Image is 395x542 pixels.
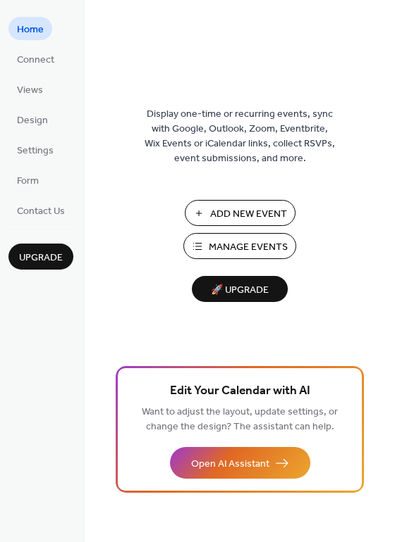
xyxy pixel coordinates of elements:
[17,113,48,128] span: Design
[17,83,43,98] span: Views
[17,174,39,189] span: Form
[185,200,296,226] button: Add New Event
[210,207,287,222] span: Add New Event
[17,204,65,219] span: Contact Us
[145,107,335,166] span: Display one-time or recurring events, sync with Google, Outlook, Zoom, Eventbrite, Wix Events or ...
[8,47,63,70] a: Connect
[17,53,54,68] span: Connect
[8,17,52,40] a: Home
[191,457,269,472] span: Open AI Assistant
[8,138,62,161] a: Settings
[200,281,279,300] span: 🚀 Upgrade
[183,233,296,259] button: Manage Events
[192,276,288,302] button: 🚀 Upgrade
[170,447,310,479] button: Open AI Assistant
[142,403,338,436] span: Want to adjust the layout, update settings, or change the design? The assistant can help.
[8,168,47,191] a: Form
[209,240,288,255] span: Manage Events
[8,108,56,131] a: Design
[17,23,44,37] span: Home
[8,77,51,101] a: Views
[17,144,54,158] span: Settings
[8,244,73,270] button: Upgrade
[19,251,63,265] span: Upgrade
[8,198,73,222] a: Contact Us
[170,382,310,401] span: Edit Your Calendar with AI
